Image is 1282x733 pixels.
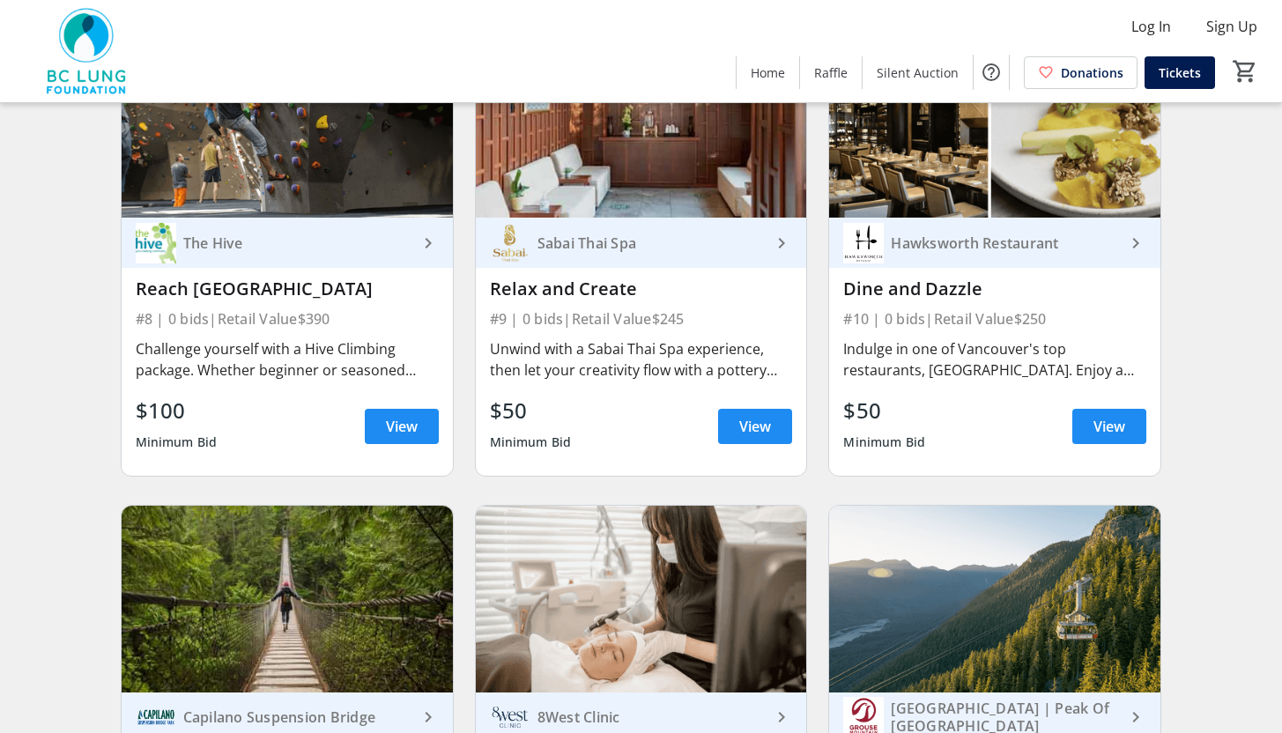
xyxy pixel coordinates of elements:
[418,707,439,728] mat-icon: keyboard_arrow_right
[1125,233,1146,254] mat-icon: keyboard_arrow_right
[1072,409,1146,444] a: View
[751,63,785,82] span: Home
[1024,56,1137,89] a: Donations
[829,218,1160,268] a: Hawksworth RestaurantHawksworth Restaurant
[843,338,1146,381] div: Indulge in one of Vancouver's top restaurants, [GEOGRAPHIC_DATA]. Enjoy a tasting menu for two. +...
[739,416,771,437] span: View
[737,56,799,89] a: Home
[386,416,418,437] span: View
[136,338,439,381] div: Challenge yourself with a Hive Climbing package. Whether beginner or seasoned climber, you’ll sca...
[843,223,884,263] img: Hawksworth Restaurant
[136,426,218,458] div: Minimum Bid
[843,426,925,458] div: Minimum Bid
[1117,12,1185,41] button: Log In
[1125,707,1146,728] mat-icon: keyboard_arrow_right
[490,338,793,381] div: Unwind with a Sabai Thai Spa experience, then let your creativity flow with a pottery session at ...
[718,409,792,444] a: View
[418,233,439,254] mat-icon: keyboard_arrow_right
[1061,63,1123,82] span: Donations
[530,708,772,726] div: 8West Clinic
[974,55,1009,90] button: Help
[884,234,1125,252] div: Hawksworth Restaurant
[490,426,572,458] div: Minimum Bid
[11,7,167,95] img: BC Lung Foundation's Logo
[122,506,453,692] img: Suspended In Flavour
[490,395,572,426] div: $50
[843,395,925,426] div: $50
[1131,16,1171,37] span: Log In
[365,409,439,444] a: View
[136,223,176,263] img: The Hive
[136,395,218,426] div: $100
[800,56,862,89] a: Raffle
[1093,416,1125,437] span: View
[877,63,959,82] span: Silent Auction
[176,708,418,726] div: Capilano Suspension Bridge
[843,278,1146,300] div: Dine and Dazzle
[771,707,792,728] mat-icon: keyboard_arrow_right
[829,506,1160,692] img: Peaks & Pints
[136,307,439,331] div: #8 | 0 bids | Retail Value $390
[771,233,792,254] mat-icon: keyboard_arrow_right
[490,307,793,331] div: #9 | 0 bids | Retail Value $245
[476,218,807,268] a: Sabai Thai SpaSabai Thai Spa
[176,234,418,252] div: The Hive
[843,307,1146,331] div: #10 | 0 bids | Retail Value $250
[476,506,807,692] img: Hydration Spa Escape
[122,32,453,218] img: Reach New Heights
[490,223,530,263] img: Sabai Thai Spa
[814,63,848,82] span: Raffle
[136,278,439,300] div: Reach [GEOGRAPHIC_DATA]
[1206,16,1257,37] span: Sign Up
[1192,12,1271,41] button: Sign Up
[122,218,453,268] a: The HiveThe Hive
[863,56,973,89] a: Silent Auction
[490,278,793,300] div: Relax and Create
[530,234,772,252] div: Sabai Thai Spa
[1159,63,1201,82] span: Tickets
[1229,56,1261,87] button: Cart
[476,32,807,218] img: Relax and Create
[1145,56,1215,89] a: Tickets
[829,32,1160,218] img: Dine and Dazzle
